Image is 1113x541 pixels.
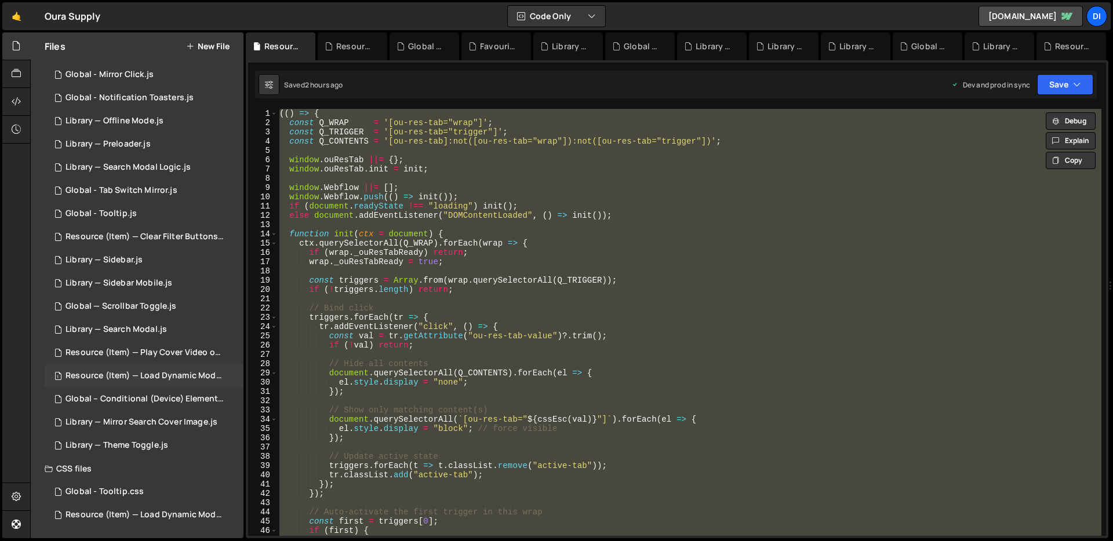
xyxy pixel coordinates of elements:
span: 1 [54,372,61,382]
div: 14937/38915.js [45,388,248,411]
div: 29 [248,368,278,378]
div: 8 [248,174,278,183]
div: Library — Theme Toggle.js [768,41,805,52]
div: Global - Notification Toasters.js [66,93,194,103]
div: 7 [248,165,278,174]
div: Dev and prod in sync [951,80,1030,90]
div: 14937/38901.js [45,341,248,364]
div: 19 [248,276,278,285]
div: 31 [248,387,278,396]
div: Library — Search Modal Logic.js [66,162,191,173]
div: Global - Tab Switch Mirror.js [66,185,177,196]
div: 17 [248,257,278,266]
div: 14937/44563.css [45,480,243,503]
div: 14937/44975.js [45,179,243,202]
div: Library — Mirror Search Cover Image.js [66,417,217,427]
div: 14 [248,229,278,239]
div: Global — Scrollbar Toggle.js [66,301,176,312]
div: Library — Sidebar Mobile.js [66,278,172,288]
div: 14937/38913.js [45,318,243,341]
a: Di [1086,6,1107,27]
div: 42 [248,489,278,498]
div: 25 [248,331,278,341]
div: Library — Theme Toggle.js [66,440,168,451]
div: 22 [248,304,278,313]
div: 46 [248,526,278,535]
div: 44 [248,507,278,517]
div: 14937/44471.js [45,63,243,86]
div: 13 [248,220,278,229]
div: 14937/44851.js [45,156,243,179]
div: Library — Offline Mode.js [66,116,163,126]
div: 14937/43958.js [45,133,243,156]
div: Global - Tab Switch Mirror.js [911,41,948,52]
div: 26 [248,341,278,350]
div: Library — Sidebar.js [839,41,876,52]
div: 14937/38910.js [45,364,248,388]
div: 27 [248,350,278,359]
div: 34 [248,415,278,424]
button: Copy [1046,152,1096,169]
div: Resource (Page) - Tab .js [264,41,301,52]
div: Resource (Item) — Clear Filter Buttons.js [66,232,225,242]
div: 18 [248,266,278,276]
h2: Files [45,40,66,53]
div: 45 [248,517,278,526]
div: 37 [248,443,278,452]
div: Global - Tooltip.js [66,209,137,219]
div: 2 [248,118,278,127]
button: Save [1037,74,1093,95]
div: 14937/38911.js [45,411,243,434]
div: 15 [248,239,278,248]
button: New File [186,42,230,51]
div: Resource (Item) — Load Dynamic Modal (AJAX).css [66,510,225,520]
div: Global - Tooltip.css [66,487,144,497]
div: Favourite - Clear Saved List.js [480,41,517,52]
div: Global - Modal Trigger.js [624,41,661,52]
div: 9 [248,183,278,192]
button: Debug [1046,112,1096,130]
div: Resource (Page) - Accordion .js [336,41,373,52]
div: 20 [248,285,278,294]
div: 6 [248,155,278,165]
div: 35 [248,424,278,433]
div: 39 [248,461,278,470]
div: 14937/43376.js [45,225,248,248]
div: 4 [248,137,278,146]
div: 21 [248,294,278,304]
div: Oura Supply [45,9,100,23]
div: Library — Sidebar.js [66,255,143,265]
div: 14937/45379.js [45,434,243,457]
div: 10 [248,192,278,202]
div: 40 [248,470,278,480]
div: 33 [248,405,278,415]
div: 14937/38909.css [45,503,248,527]
div: 14937/44585.js [45,86,243,109]
a: [DOMAIN_NAME] [979,6,1083,27]
div: Library — Preloader.js [66,139,151,149]
div: 1 [248,109,278,118]
div: CSS files [31,457,243,480]
div: 28 [248,359,278,368]
div: 12 [248,211,278,220]
button: Code Only [508,6,605,27]
button: Explain [1046,132,1096,149]
div: 38 [248,452,278,461]
div: Library – Search Form.js [696,41,733,52]
div: 5 [248,146,278,155]
div: 14937/44586.js [45,109,243,133]
div: 14937/44562.js [45,202,243,225]
div: Library — Search Modal Logic.js [983,41,1020,52]
div: Global - Mirror Click.js [66,70,154,80]
div: 11 [248,202,278,211]
div: 36 [248,433,278,443]
div: 14937/44593.js [45,272,243,295]
div: 3 [248,127,278,137]
div: 14937/45352.js [45,248,243,272]
div: 41 [248,480,278,489]
div: 30 [248,378,278,387]
div: 32 [248,396,278,405]
div: Resource (Item) — Play Cover Video on Hover.js [66,348,225,358]
div: 2 hours ago [305,80,343,90]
